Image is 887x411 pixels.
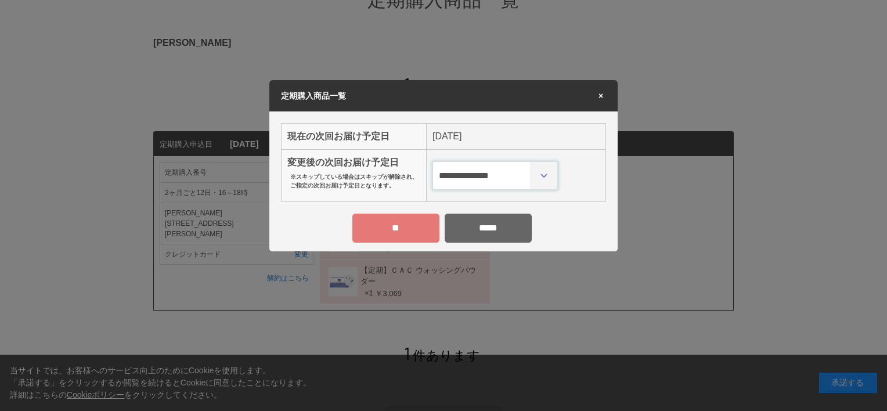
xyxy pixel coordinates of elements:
[427,124,606,150] td: [DATE]
[282,150,427,202] th: 変更後の次回お届け予定日
[596,92,606,100] span: ×
[290,172,420,190] p: ※スキップしている場合はスキップが解除され、ご指定の次回お届け予定日となります。
[282,124,427,150] th: 現在の次回お届け予定日
[281,91,346,100] span: 定期購入商品一覧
